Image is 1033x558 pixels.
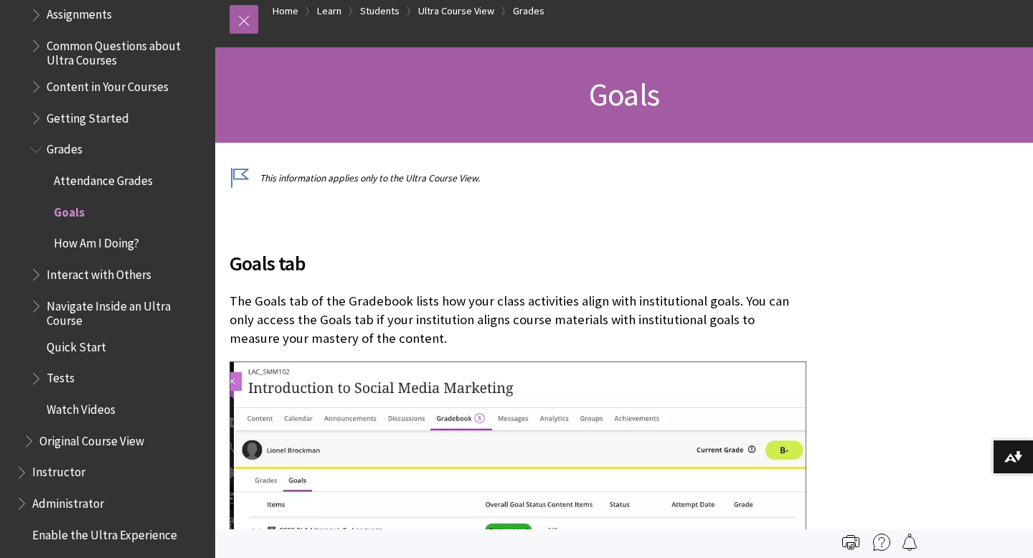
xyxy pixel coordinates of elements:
span: Goals [54,200,85,219]
span: Goals [589,75,659,114]
a: Grades [513,2,544,20]
a: Learn [317,2,341,20]
span: Navigate Inside an Ultra Course [47,294,205,328]
span: Goals tab [230,248,806,278]
a: Ultra Course View [418,2,494,20]
p: The Goals tab of the Gradebook lists how your class activities align with institutional goals. Yo... [230,292,806,349]
span: Instructor [32,460,85,480]
span: Enable the Ultra Experience [32,523,177,542]
img: More help [873,534,890,551]
span: Grades [47,138,82,157]
span: Original Course View [39,429,144,448]
span: Tests [47,367,75,386]
span: Interact with Others [47,263,151,282]
a: Home [273,2,298,20]
a: Students [360,2,400,20]
img: Follow this page [901,534,918,551]
span: Attendance Grades [54,169,153,188]
span: Assignments [47,3,112,22]
p: This information applies only to the Ultra Course View. [230,171,806,185]
span: Quick Start [47,335,106,354]
span: Watch Videos [47,397,115,417]
span: How Am I Doing? [54,232,139,251]
span: Getting Started [47,106,129,126]
img: Print [842,534,859,551]
span: Common Questions about Ultra Courses [47,34,205,67]
span: Content in Your Courses [47,75,169,94]
span: Administrator [32,491,104,511]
